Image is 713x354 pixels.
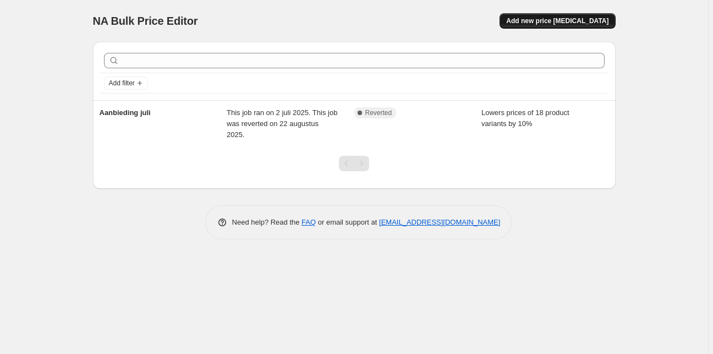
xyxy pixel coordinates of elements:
span: This job ran on 2 juli 2025. This job was reverted on 22 augustus 2025. [227,108,337,139]
a: FAQ [301,218,316,226]
a: [EMAIL_ADDRESS][DOMAIN_NAME] [379,218,500,226]
nav: Pagination [339,156,369,171]
button: Add new price [MEDICAL_DATA] [500,13,615,29]
span: Need help? Read the [232,218,302,226]
span: Aanbieding juli [100,108,151,117]
button: Add filter [104,77,148,90]
span: Reverted [365,108,392,117]
span: NA Bulk Price Editor [93,15,198,27]
span: or email support at [316,218,379,226]
span: Add filter [109,79,135,88]
span: Lowers prices of 18 product variants by 10% [481,108,569,128]
span: Add new price [MEDICAL_DATA] [506,17,608,25]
